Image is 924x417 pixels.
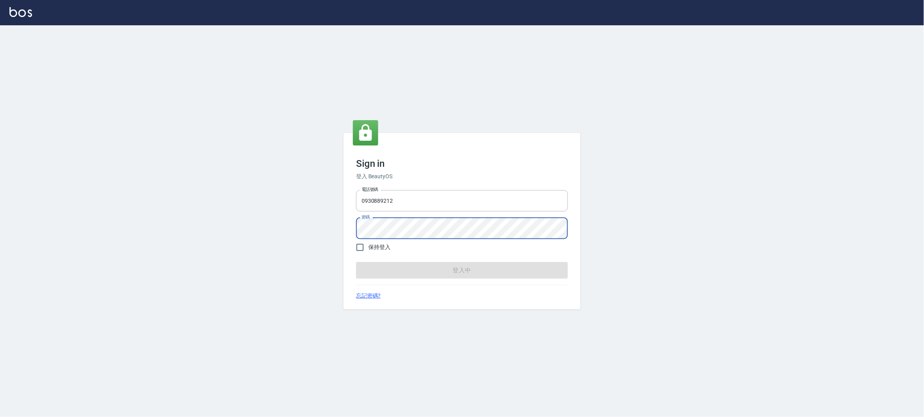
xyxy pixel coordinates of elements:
h6: 登入 BeautyOS [356,172,568,181]
h3: Sign in [356,158,568,169]
img: Logo [9,7,32,17]
label: 電話號碼 [362,187,378,192]
a: 忘記密碼? [356,292,381,300]
span: 保持登入 [368,243,390,251]
label: 密碼 [362,214,370,220]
